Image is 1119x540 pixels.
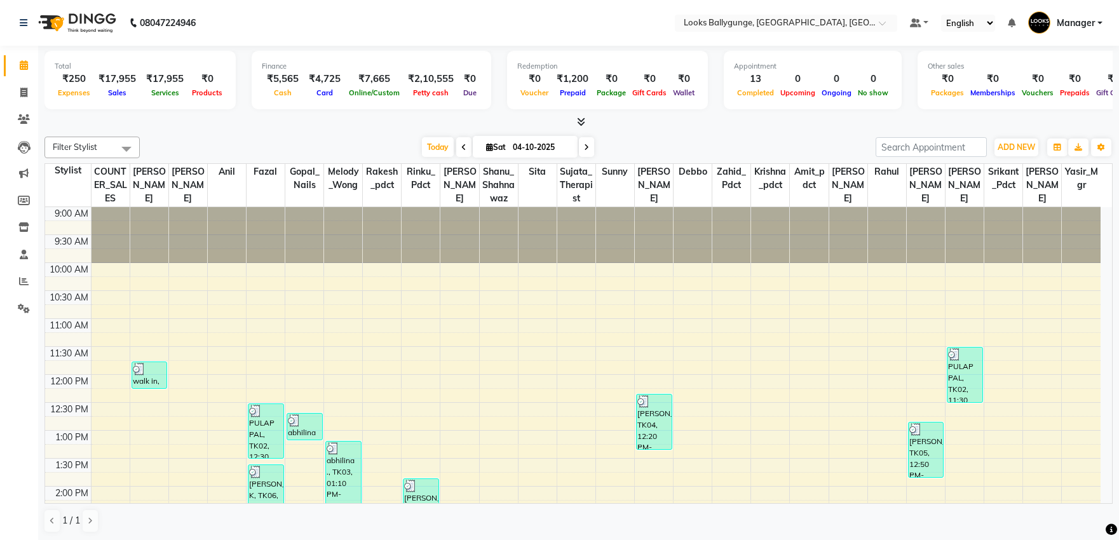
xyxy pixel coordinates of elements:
[1057,17,1095,30] span: Manager
[818,72,855,86] div: 0
[262,72,304,86] div: ₹5,565
[593,72,629,86] div: ₹0
[53,487,91,500] div: 2:00 PM
[1057,72,1093,86] div: ₹0
[593,88,629,97] span: Package
[404,479,438,505] div: [PERSON_NAME], TK05, 01:50 PM-02:20 PM, Nail Filing (₹100)
[459,72,481,86] div: ₹0
[670,88,698,97] span: Wallet
[189,88,226,97] span: Products
[868,164,906,180] span: Rahul
[48,375,91,388] div: 12:00 PM
[1019,72,1057,86] div: ₹0
[313,88,336,97] span: Card
[734,88,777,97] span: Completed
[47,263,91,276] div: 10:00 AM
[460,88,480,97] span: Due
[45,164,91,177] div: Stylist
[855,88,892,97] span: No show
[517,72,552,86] div: ₹0
[52,235,91,248] div: 9:30 AM
[1062,164,1101,193] span: Yasir_Mgr
[346,72,403,86] div: ₹7,665
[53,142,97,152] span: Filter Stylist
[596,164,634,180] span: sunny
[55,88,93,97] span: Expenses
[998,142,1035,152] span: ADD NEW
[262,61,481,72] div: Finance
[777,88,818,97] span: Upcoming
[967,88,1019,97] span: Memberships
[734,72,777,86] div: 13
[248,404,283,458] div: PULAP PAL, TK02, 12:30 PM-01:30 PM, Sr.Stylist Cut(M) (₹1000)
[777,72,818,86] div: 0
[324,164,362,193] span: Melody_Wong
[1023,164,1061,206] span: [PERSON_NAME]
[946,164,984,206] span: [PERSON_NAME]
[93,72,141,86] div: ₹17,955
[189,72,226,86] div: ₹0
[48,403,91,416] div: 12:30 PM
[326,442,361,523] div: abhilina ., TK03, 01:10 PM-02:40 PM, [PERSON_NAME] and Gloss Fusio Dose (₹2800),Curling Tongs(F)*...
[363,164,401,193] span: Rakesh_pdct
[855,72,892,86] div: 0
[928,88,967,97] span: Packages
[140,5,196,41] b: 08047224946
[402,164,440,193] span: Rinku_Pdct
[410,88,452,97] span: Petty cash
[637,395,672,449] div: [PERSON_NAME], TK04, 12:20 PM-01:20 PM, Cr.Stylist Cut(F) (₹2000)
[928,72,967,86] div: ₹0
[1057,88,1093,97] span: Prepaids
[909,422,944,477] div: [PERSON_NAME], TK05, 12:50 PM-01:50 PM, Sr.Stylist Cut(M) (₹1000)
[994,138,1038,156] button: ADD NEW
[552,72,593,86] div: ₹1,200
[480,164,518,206] span: Shanu_Shahnawaz
[47,347,91,360] div: 11:30 AM
[629,88,670,97] span: Gift Cards
[670,72,698,86] div: ₹0
[517,61,698,72] div: Redemption
[285,164,323,193] span: Gopal_Nails
[876,137,987,157] input: Search Appointment
[790,164,828,193] span: amit_pdct
[304,72,346,86] div: ₹4,725
[130,164,168,206] span: [PERSON_NAME]
[907,164,945,206] span: [PERSON_NAME]
[208,164,246,180] span: anil
[169,164,207,206] span: [PERSON_NAME]
[55,61,226,72] div: Total
[629,72,670,86] div: ₹0
[52,207,91,220] div: 9:00 AM
[92,164,130,206] span: COUNTER_SALES
[105,88,130,97] span: Sales
[271,88,295,97] span: Cash
[247,164,285,180] span: Fazal
[440,164,478,206] span: [PERSON_NAME]
[287,414,322,440] div: abhilina ., TK03, 12:40 PM-01:10 PM, Gel [MEDICAL_DATA] (₹150)
[132,362,167,388] div: walk in, TK01, 11:45 AM-12:15 PM, [GEOGRAPHIC_DATA]~Wax (₹200)
[509,138,573,157] input: 2025-10-04
[1019,88,1057,97] span: Vouchers
[403,72,459,86] div: ₹2,10,555
[674,164,712,180] span: Debbo
[712,164,750,193] span: Zahid_Pdct
[47,319,91,332] div: 11:00 AM
[829,164,867,206] span: [PERSON_NAME]
[248,465,283,519] div: [PERSON_NAME] K, TK06, 01:35 PM-02:35 PM, Sr.Stylist Cut(M) (₹1000)
[141,72,189,86] div: ₹17,955
[635,164,673,206] span: [PERSON_NAME]
[947,348,982,402] div: PULAP PAL, TK02, 11:30 AM-12:30 PM, Sr.Stylist Cut(M) (₹1000)
[517,88,552,97] span: Voucher
[148,88,182,97] span: Services
[47,291,91,304] div: 10:30 AM
[818,88,855,97] span: Ongoing
[557,164,595,206] span: Sujata_Therapist
[62,514,80,527] span: 1 / 1
[53,459,91,472] div: 1:30 PM
[32,5,119,41] img: logo
[346,88,403,97] span: Online/Custom
[734,61,892,72] div: Appointment
[984,164,1022,193] span: Srikant_Pdct
[519,164,557,180] span: Sita
[483,142,509,152] span: Sat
